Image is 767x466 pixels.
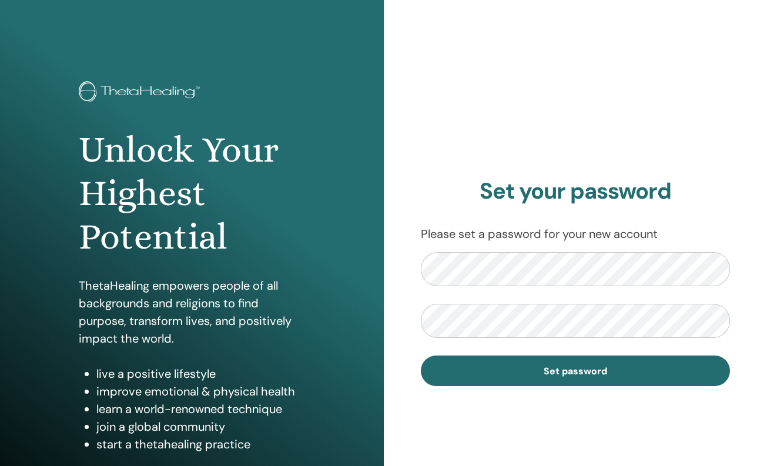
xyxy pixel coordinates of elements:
[79,277,305,347] p: ThetaHealing empowers people of all backgrounds and religions to find purpose, transform lives, a...
[421,225,731,243] p: Please set a password for your new account
[96,418,305,435] li: join a global community
[79,128,305,259] h1: Unlock Your Highest Potential
[544,365,607,377] span: Set password
[421,356,731,386] button: Set password
[96,400,305,418] li: learn a world-renowned technique
[96,365,305,383] li: live a positive lifestyle
[96,435,305,453] li: start a thetahealing practice
[96,383,305,400] li: improve emotional & physical health
[421,178,731,205] h2: Set your password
